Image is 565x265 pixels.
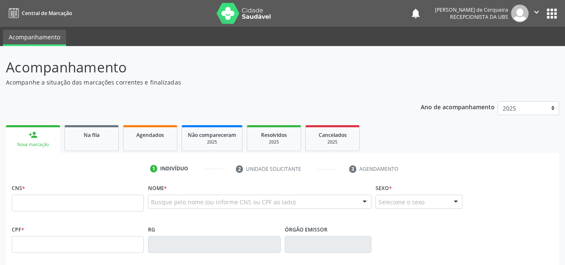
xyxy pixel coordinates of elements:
label: Sexo [376,182,392,195]
label: CNS [12,182,25,195]
p: Acompanhe a situação das marcações correntes e finalizadas [6,78,393,87]
div: 2025 [253,139,295,145]
div: person_add [28,130,38,139]
button: apps [545,6,559,21]
a: Acompanhamento [3,30,66,46]
a: Central de Marcação [6,6,72,20]
label: CPF [12,223,24,236]
span: Resolvidos [261,131,287,139]
span: Recepcionista da UBS [450,13,508,21]
span: Na fila [84,131,100,139]
span: Selecione o sexo [378,198,424,206]
label: Nome [148,182,167,195]
div: 2025 [312,139,353,145]
img: img [511,5,529,22]
div: Nova marcação [12,142,54,148]
span: Cancelados [319,131,347,139]
label: Órgão emissor [285,223,327,236]
div: 1 [150,165,158,172]
div: [PERSON_NAME] de Cerqueira [435,6,508,13]
p: Acompanhamento [6,57,393,78]
p: Ano de acompanhamento [421,101,495,112]
label: RG [148,223,155,236]
i:  [532,8,541,17]
span: Central de Marcação [22,10,72,17]
span: Não compareceram [188,131,236,139]
button:  [529,5,545,22]
div: 2025 [188,139,236,145]
span: Agendados [136,131,164,139]
button: notifications [410,8,422,19]
span: Busque pelo nome (ou informe CNS ou CPF ao lado) [151,198,296,206]
div: Indivíduo [160,165,188,172]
